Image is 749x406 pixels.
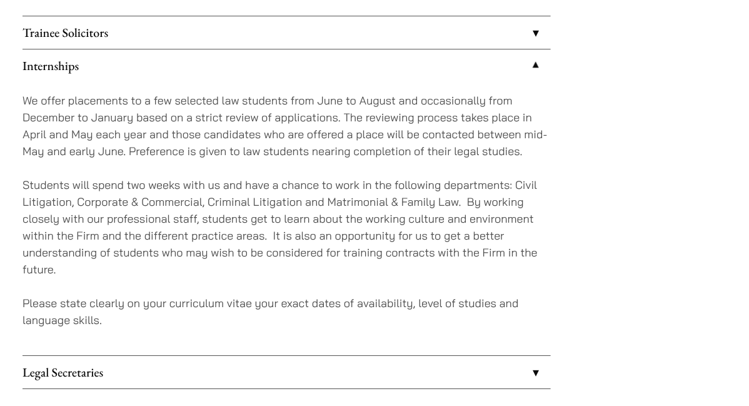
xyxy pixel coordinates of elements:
p: Please state clearly on your curriculum vitae your exact dates of availability, level of studies ... [23,295,551,328]
div: Internships [23,82,551,355]
a: Internships [23,49,551,82]
a: Trainee Solicitors [23,16,551,49]
a: Legal Secretaries [23,356,551,388]
p: We offer placements to a few selected law students from June to August and occasionally from Dece... [23,92,551,160]
p: Students will spend two weeks with us and have a chance to work in the following departments: Civ... [23,176,551,278]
